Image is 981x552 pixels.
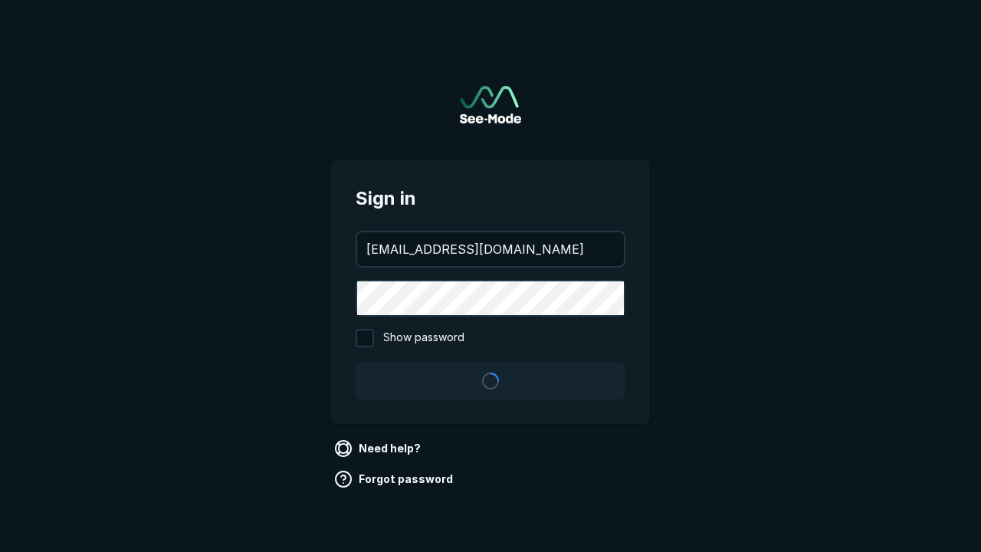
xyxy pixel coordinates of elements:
a: Go to sign in [460,86,521,123]
span: Sign in [356,185,625,212]
input: your@email.com [357,232,624,266]
a: Need help? [331,436,427,461]
a: Forgot password [331,467,459,491]
span: Show password [383,329,464,347]
img: See-Mode Logo [460,86,521,123]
